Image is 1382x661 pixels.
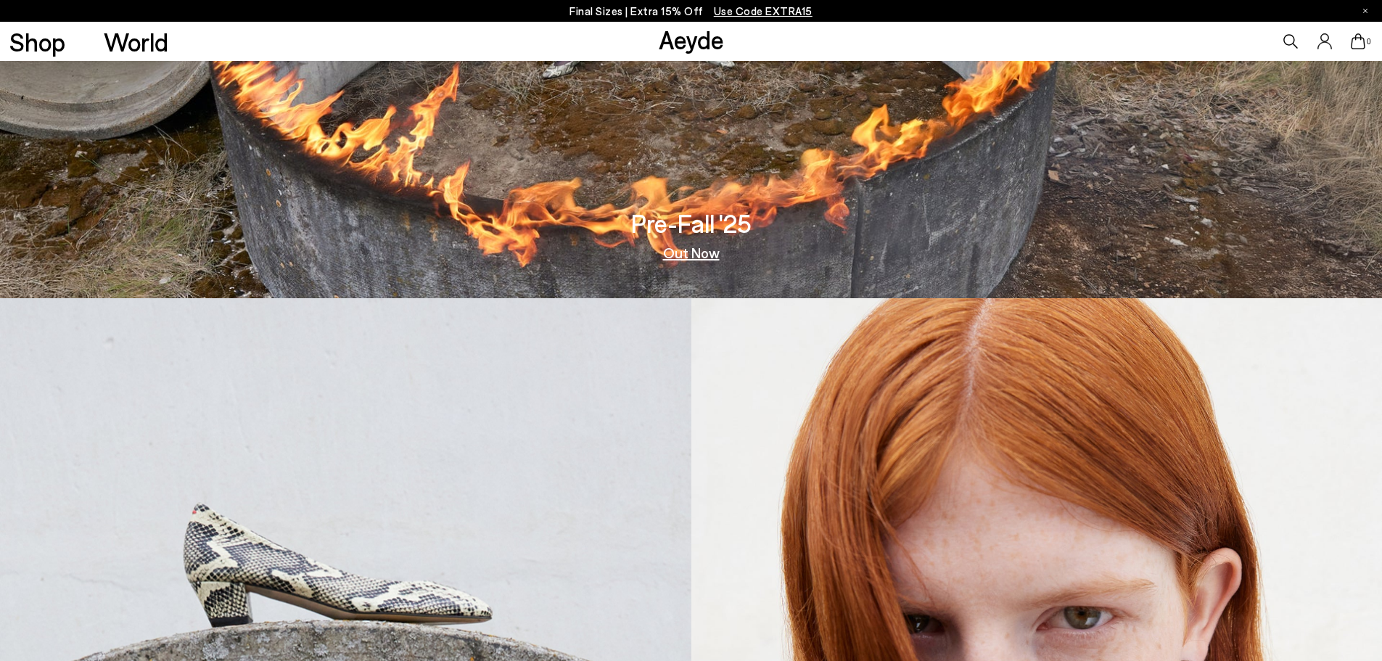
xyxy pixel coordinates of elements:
[1351,33,1365,49] a: 0
[1365,38,1373,46] span: 0
[659,24,724,54] a: Aeyde
[714,4,813,17] span: Navigate to /collections/ss25-final-sizes
[569,2,813,20] p: Final Sizes | Extra 15% Off
[663,245,720,260] a: Out Now
[631,210,752,236] h3: Pre-Fall '25
[9,29,65,54] a: Shop
[104,29,168,54] a: World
